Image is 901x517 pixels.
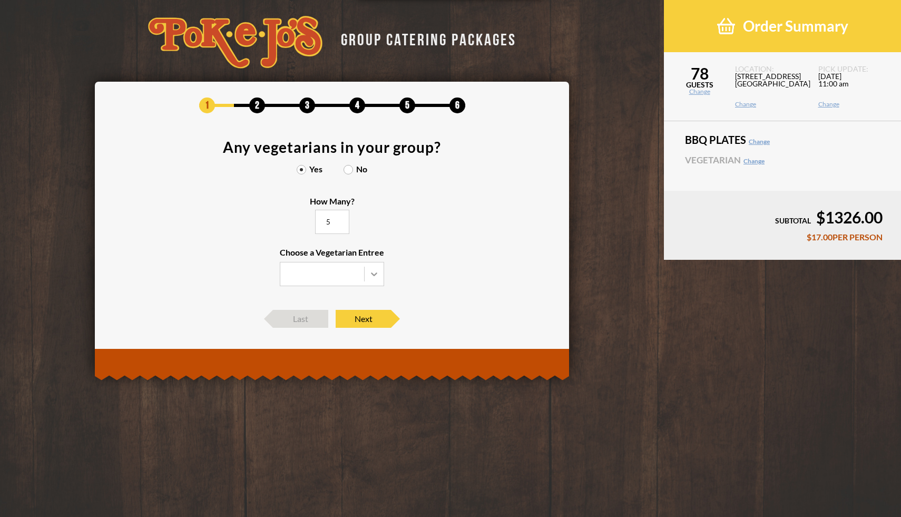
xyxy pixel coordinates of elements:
a: Change [749,138,770,145]
div: Any vegetarians in your group? [223,140,441,154]
img: shopping-basket-3cad201a.png [717,17,735,35]
span: 6 [449,97,465,113]
div: $1326.00 [682,209,883,225]
a: Change [818,101,888,108]
span: Order Summary [743,17,848,35]
img: logo-34603ddf.svg [148,16,322,69]
span: [STREET_ADDRESS] [GEOGRAPHIC_DATA] [735,73,805,101]
label: How Many? [310,197,355,235]
span: PICK UP DATE: [818,65,888,73]
a: Change [735,101,805,108]
span: GUESTS [664,81,735,89]
label: No [344,165,367,173]
span: 78 [664,65,735,81]
span: 5 [399,97,415,113]
span: 4 [349,97,365,113]
span: SUBTOTAL [775,216,811,225]
span: 3 [299,97,315,113]
span: [DATE] 11:00 am [818,73,888,101]
span: 2 [249,97,265,113]
span: Vegetarian [685,155,880,164]
div: GROUP CATERING PACKAGES [333,27,516,48]
a: Change [664,89,735,95]
div: $17.00 PER PERSON [682,233,883,241]
span: BBQ Plates [685,134,880,145]
span: Next [336,310,391,328]
input: How Many? [315,210,349,234]
span: 1 [199,97,215,113]
label: Yes [297,165,322,173]
a: Change [743,157,765,165]
span: Last [273,310,328,328]
span: LOCATION: [735,65,805,73]
label: Choose a Vegetarian Entree [280,248,384,286]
